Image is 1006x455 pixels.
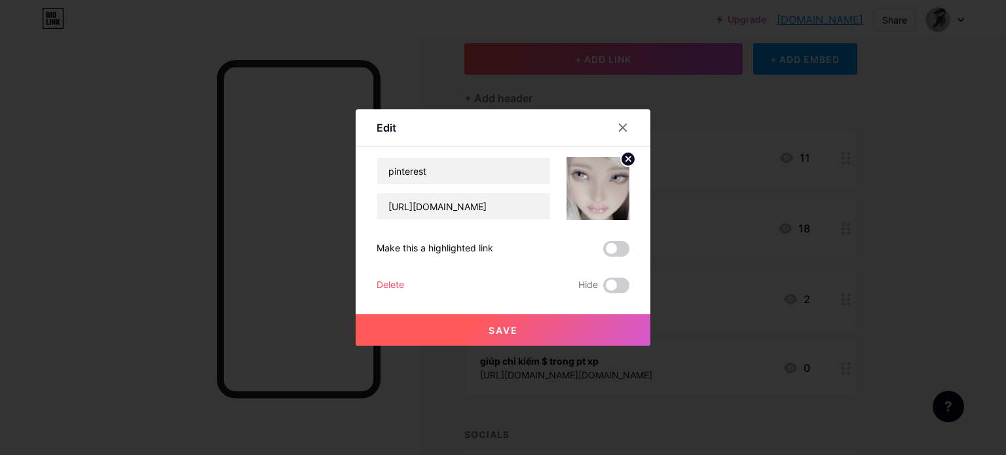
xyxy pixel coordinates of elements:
[377,120,396,136] div: Edit
[377,158,550,184] input: Title
[377,193,550,219] input: URL
[377,278,404,293] div: Delete
[578,278,598,293] span: Hide
[489,325,518,336] span: Save
[567,157,629,220] img: link_thumbnail
[356,314,650,346] button: Save
[377,241,493,257] div: Make this a highlighted link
